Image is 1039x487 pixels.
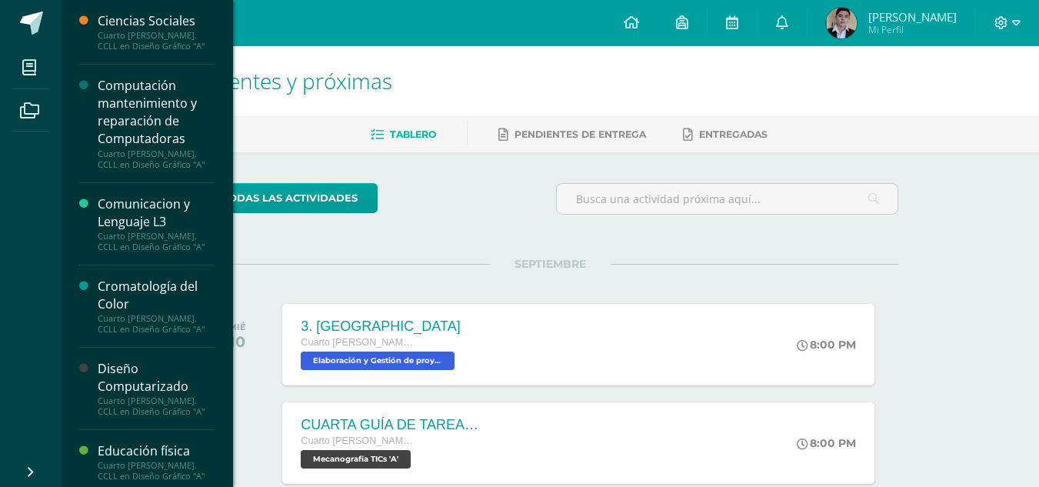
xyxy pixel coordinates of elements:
span: Mecanografía TICs 'A' [301,450,411,469]
div: Comunicacion y Lenguaje L3 [98,195,215,231]
a: Pendientes de entrega [498,122,646,147]
span: Tablero [390,128,436,140]
div: 3. [GEOGRAPHIC_DATA] [301,319,460,335]
span: Mi Perfil [868,23,957,36]
div: 8:00 PM [797,338,856,352]
div: Cuarto [PERSON_NAME]. CCLL en Diseño Gráfico "A" [98,460,215,482]
a: Ciencias SocialesCuarto [PERSON_NAME]. CCLL en Diseño Gráfico "A" [98,12,215,52]
span: Elaboración y Gestión de proyectos 'A' [301,352,455,370]
div: Cromatología del Color [98,278,215,313]
div: Cuarto [PERSON_NAME]. CCLL en Diseño Gráfico "A" [98,148,215,170]
div: Educación física [98,442,215,460]
span: Cuarto [PERSON_NAME]. CCLL en Diseño Gráfico [301,435,416,446]
div: CUARTA GUÍA DE TAREAS DEL CUARTO BIMESTRE [301,417,485,433]
div: MIÉ [228,322,246,332]
span: Entregadas [699,128,768,140]
div: Cuarto [PERSON_NAME]. CCLL en Diseño Gráfico "A" [98,313,215,335]
a: Comunicacion y Lenguaje L3Cuarto [PERSON_NAME]. CCLL en Diseño Gráfico "A" [98,195,215,252]
div: 10 [228,332,246,351]
a: Tablero [371,122,436,147]
div: Computación mantenimiento y reparación de Computadoras [98,77,215,148]
span: Actividades recientes y próximas [80,66,392,95]
img: 0e897e71f3e6f6ea8e502af4794bf57e.png [826,8,857,38]
input: Busca una actividad próxima aquí... [557,184,897,214]
span: [PERSON_NAME] [868,9,957,25]
div: Cuarto [PERSON_NAME]. CCLL en Diseño Gráfico "A" [98,30,215,52]
a: Educación físicaCuarto [PERSON_NAME]. CCLL en Diseño Gráfico "A" [98,442,215,482]
a: Entregadas [683,122,768,147]
span: SEPTIEMBRE [490,257,611,271]
a: Diseño ComputarizadoCuarto [PERSON_NAME]. CCLL en Diseño Gráfico "A" [98,360,215,417]
div: Cuarto [PERSON_NAME]. CCLL en Diseño Gráfico "A" [98,395,215,417]
div: 8:00 PM [797,436,856,450]
a: todas las Actividades [202,183,378,213]
a: Computación mantenimiento y reparación de ComputadorasCuarto [PERSON_NAME]. CCLL en Diseño Gráfic... [98,77,215,169]
span: Pendientes de entrega [515,128,646,140]
a: Cromatología del ColorCuarto [PERSON_NAME]. CCLL en Diseño Gráfico "A" [98,278,215,335]
div: Cuarto [PERSON_NAME]. CCLL en Diseño Gráfico "A" [98,231,215,252]
div: Diseño Computarizado [98,360,215,395]
div: Ciencias Sociales [98,12,215,30]
span: Cuarto [PERSON_NAME]. CCLL en Diseño Gráfico [301,337,416,348]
